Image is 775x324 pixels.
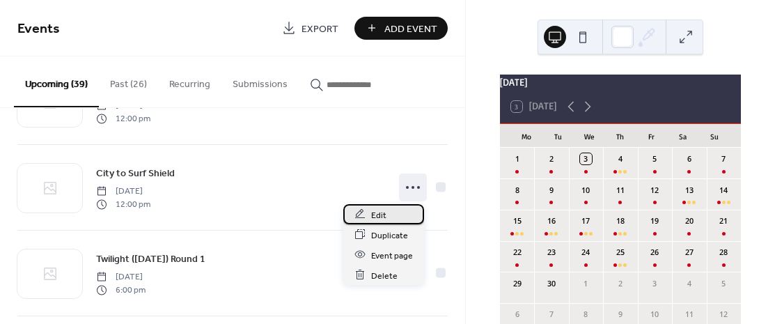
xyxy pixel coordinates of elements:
div: 12 [718,309,729,320]
div: 17 [580,215,591,226]
span: Export [302,22,338,36]
a: City to Surf Shield [96,165,175,181]
div: 19 [649,215,660,226]
div: 26 [649,247,660,258]
div: Fr [636,124,667,148]
span: Events [17,15,60,43]
div: 8 [511,185,522,196]
div: Mo [511,124,542,148]
div: 9 [546,185,557,196]
div: 9 [615,309,626,320]
div: We [574,124,605,148]
div: 13 [684,185,695,196]
button: Past (26) [99,56,158,106]
div: Th [604,124,636,148]
span: Add Event [384,22,437,36]
div: 23 [546,247,557,258]
div: 22 [511,247,522,258]
span: 12:00 pm [96,198,150,210]
div: 3 [580,153,591,164]
div: 25 [615,247,626,258]
div: 27 [684,247,695,258]
div: Su [698,124,730,148]
span: Twilight ([DATE]) Round 1 [96,252,205,267]
div: 3 [649,278,660,289]
div: 10 [649,309,660,320]
div: [DATE] [500,75,741,90]
span: [DATE] [96,185,150,198]
div: 30 [546,278,557,289]
div: Tu [542,124,574,148]
span: [DATE] [96,271,146,284]
div: 4 [684,278,695,289]
div: 7 [546,309,557,320]
div: 14 [718,185,729,196]
div: 6 [684,153,695,164]
div: 15 [511,215,522,226]
span: 12:00 pm [96,112,150,125]
button: Submissions [221,56,299,106]
div: 24 [580,247,591,258]
div: 6 [511,309,522,320]
a: Twilight ([DATE]) Round 1 [96,251,205,267]
div: Sa [667,124,698,148]
div: 1 [580,278,591,289]
div: 11 [615,185,626,196]
div: 20 [684,215,695,226]
button: Recurring [158,56,221,106]
button: Upcoming (39) [14,56,99,107]
span: Delete [371,268,398,283]
div: 21 [718,215,729,226]
div: 29 [511,278,522,289]
span: Event page [371,248,413,263]
span: 6:00 pm [96,284,146,296]
div: 2 [615,278,626,289]
div: 5 [649,153,660,164]
div: 11 [684,309,695,320]
div: 12 [649,185,660,196]
span: City to Surf Shield [96,167,175,181]
div: 10 [580,185,591,196]
div: 16 [546,215,557,226]
div: 5 [718,278,729,289]
span: Duplicate [371,228,408,242]
div: 1 [511,153,522,164]
span: Edit [371,208,386,222]
div: 2 [546,153,557,164]
div: 7 [718,153,729,164]
a: Export [272,17,349,40]
div: 8 [580,309,591,320]
div: 18 [615,215,626,226]
div: 28 [718,247,729,258]
div: 4 [615,153,626,164]
button: Add Event [354,17,448,40]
